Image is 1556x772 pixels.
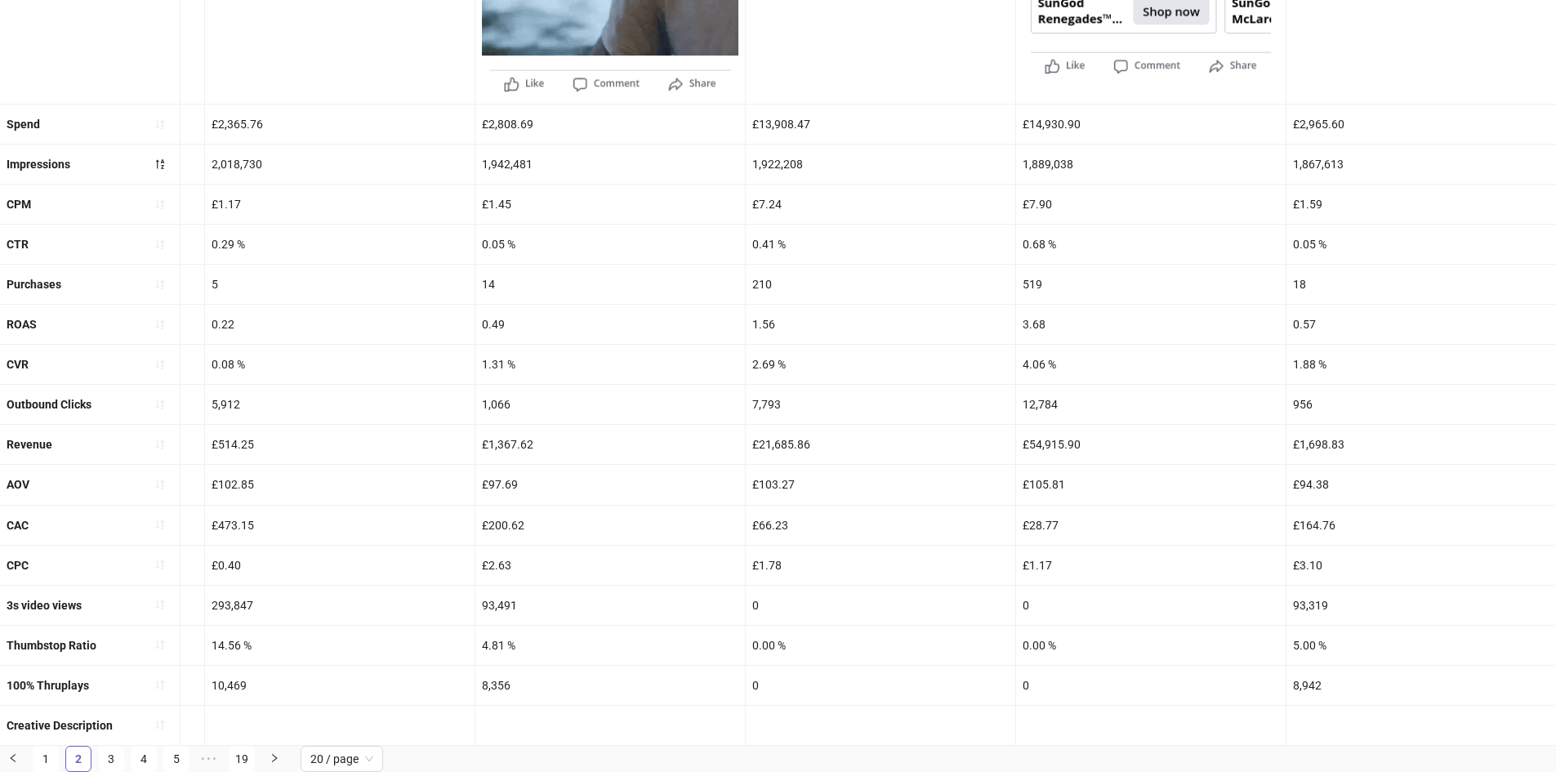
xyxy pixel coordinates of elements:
div: £102.85 [205,465,475,504]
div: £105.81 [1016,465,1286,504]
div: £7.24 [746,185,1015,224]
div: 1,942,481 [475,145,745,184]
div: 0.41 % [746,225,1015,264]
div: 0.22 [205,305,475,344]
div: 93,319 [1286,586,1556,625]
div: 0.29 % [205,225,475,264]
b: Thumbstop Ratio [7,639,96,652]
div: 10,469 [205,666,475,705]
div: 519 [1016,265,1286,304]
b: ROAS [7,318,37,331]
li: 1 [33,746,59,772]
div: £54,915.90 [1016,425,1286,464]
div: 4.06 % [1016,345,1286,384]
div: £164.76 [1286,506,1556,545]
b: Spend [7,118,40,131]
div: 7,793 [746,385,1015,424]
div: £1,367.62 [475,425,745,464]
li: Next Page [261,746,288,772]
div: 0.00 % [746,626,1015,665]
span: left [8,753,18,763]
span: sort-ascending [154,239,166,250]
li: 5 [163,746,189,772]
a: 4 [132,747,156,771]
span: sort-descending [154,158,166,170]
div: 5,912 [205,385,475,424]
div: 0.05 % [1286,225,1556,264]
div: 4.81 % [475,626,745,665]
div: £97.69 [475,465,745,504]
div: £103.27 [746,465,1015,504]
div: 0.49 [475,305,745,344]
div: £2,365.76 [205,105,475,144]
div: £66.23 [746,506,1015,545]
span: sort-ascending [154,679,166,690]
span: sort-ascending [154,199,166,210]
b: Creative Description [7,719,113,732]
div: 8,356 [475,666,745,705]
div: £473.15 [205,506,475,545]
button: right [261,746,288,772]
div: £1.45 [475,185,745,224]
div: 1,889,038 [1016,145,1286,184]
div: 18 [1286,265,1556,304]
b: CPM [7,198,31,211]
span: sort-ascending [154,519,166,530]
div: 210 [746,265,1015,304]
div: 293,847 [205,586,475,625]
div: £1.59 [1286,185,1556,224]
div: 956 [1286,385,1556,424]
div: 0.68 % [1016,225,1286,264]
div: 0 [1016,586,1286,625]
span: sort-ascending [154,599,166,610]
li: Next 5 Pages [196,746,222,772]
span: right [270,753,279,763]
div: 1.31 % [475,345,745,384]
div: 5.00 % [1286,626,1556,665]
b: Impressions [7,158,70,171]
b: CAC [7,519,29,532]
div: 1,066 [475,385,745,424]
div: £21,685.86 [746,425,1015,464]
div: £94.38 [1286,465,1556,504]
span: sort-ascending [154,319,166,330]
div: 14 [475,265,745,304]
span: 20 / page [310,747,373,771]
div: £14,930.90 [1016,105,1286,144]
div: £2,808.69 [475,105,745,144]
div: £0.40 [205,546,475,585]
div: £1,698.83 [1286,425,1556,464]
b: CVR [7,358,29,371]
b: CPC [7,559,29,572]
li: 19 [229,746,255,772]
b: Outbound Clicks [7,398,91,411]
a: 2 [66,747,91,771]
div: £1.17 [1016,546,1286,585]
div: 0.00 % [1016,626,1286,665]
div: 1.88 % [1286,345,1556,384]
li: 4 [131,746,157,772]
div: £514.25 [205,425,475,464]
a: 19 [230,747,254,771]
span: sort-ascending [154,399,166,410]
div: £1.78 [746,546,1015,585]
div: 0 [746,666,1015,705]
div: 1.56 [746,305,1015,344]
div: £3.10 [1286,546,1556,585]
div: £2,965.60 [1286,105,1556,144]
b: CTR [7,238,29,251]
a: 3 [99,747,123,771]
span: sort-ascending [154,639,166,650]
div: £1.17 [205,185,475,224]
div: Page Size [301,746,383,772]
div: £28.77 [1016,506,1286,545]
div: 3.68 [1016,305,1286,344]
div: £2.63 [475,546,745,585]
div: 2.69 % [746,345,1015,384]
div: 5 [205,265,475,304]
div: 0 [746,586,1015,625]
div: £7.90 [1016,185,1286,224]
div: 12,784 [1016,385,1286,424]
a: 5 [164,747,189,771]
span: sort-ascending [154,279,166,290]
